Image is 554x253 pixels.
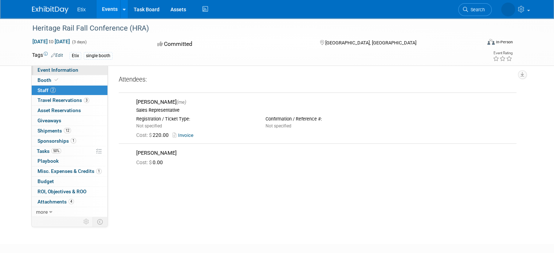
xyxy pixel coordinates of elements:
[155,38,308,51] div: Committed
[136,132,172,138] span: 220.00
[36,209,48,215] span: more
[71,138,76,143] span: 1
[50,87,56,93] span: 2
[93,217,108,226] td: Toggle Event Tabs
[468,7,485,12] span: Search
[32,207,107,217] a: more
[32,86,107,95] a: Staff2
[55,78,58,82] i: Booth reservation complete
[96,169,102,174] span: 1
[70,52,81,60] div: Etix
[30,22,472,35] div: Heritage Rail Fall Conference (HRA)
[136,116,255,122] div: Registration / Ticket Type:
[38,199,74,205] span: Attachments
[32,51,63,60] td: Tags
[38,87,56,93] span: Staff
[38,168,102,174] span: Misc. Expenses & Credits
[32,6,68,13] img: ExhibitDay
[173,133,196,138] a: Invoice
[32,95,107,105] a: Travel Reservations3
[51,53,63,58] a: Edit
[38,138,76,144] span: Sponsorships
[51,148,61,154] span: 50%
[487,39,495,45] img: Format-Inperson.png
[458,3,492,16] a: Search
[501,3,515,16] img: Amy Meyer
[119,75,516,85] div: Attendees:
[136,99,514,106] div: [PERSON_NAME]
[136,159,153,165] span: Cost: $
[32,187,107,197] a: ROI, Objectives & ROO
[32,166,107,176] a: Misc. Expenses & Credits1
[32,65,107,75] a: Event Information
[68,199,74,204] span: 4
[48,39,55,44] span: to
[38,128,71,134] span: Shipments
[266,123,291,129] span: Not specified
[32,197,107,207] a: Attachments4
[32,177,107,186] a: Budget
[38,178,54,184] span: Budget
[493,51,512,55] div: Event Rating
[32,116,107,126] a: Giveaways
[38,107,81,113] span: Asset Reservations
[177,99,186,105] span: (me)
[32,156,107,166] a: Playbook
[37,148,61,154] span: Tasks
[136,159,166,165] span: 0.00
[80,217,93,226] td: Personalize Event Tab Strip
[32,106,107,115] a: Asset Reservations
[32,126,107,136] a: Shipments12
[38,158,59,164] span: Playbook
[136,150,514,157] div: [PERSON_NAME]
[32,136,107,146] a: Sponsorships1
[266,116,384,122] div: Confirmation / Reference #:
[32,75,107,85] a: Booth
[136,132,153,138] span: Cost: $
[32,38,70,45] span: [DATE] [DATE]
[64,128,71,133] span: 12
[442,38,513,49] div: Event Format
[325,40,416,46] span: [GEOGRAPHIC_DATA], [GEOGRAPHIC_DATA]
[77,7,86,12] span: Etix
[32,146,107,156] a: Tasks50%
[38,118,61,123] span: Giveaways
[136,107,514,113] div: Sales Representative
[136,123,162,129] span: Not specified
[38,67,78,73] span: Event Information
[38,189,86,194] span: ROI, Objectives & ROO
[38,97,89,103] span: Travel Reservations
[84,52,113,60] div: single booth
[38,77,60,83] span: Booth
[71,40,87,44] span: (3 days)
[496,39,513,45] div: In-Person
[84,98,89,103] span: 3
